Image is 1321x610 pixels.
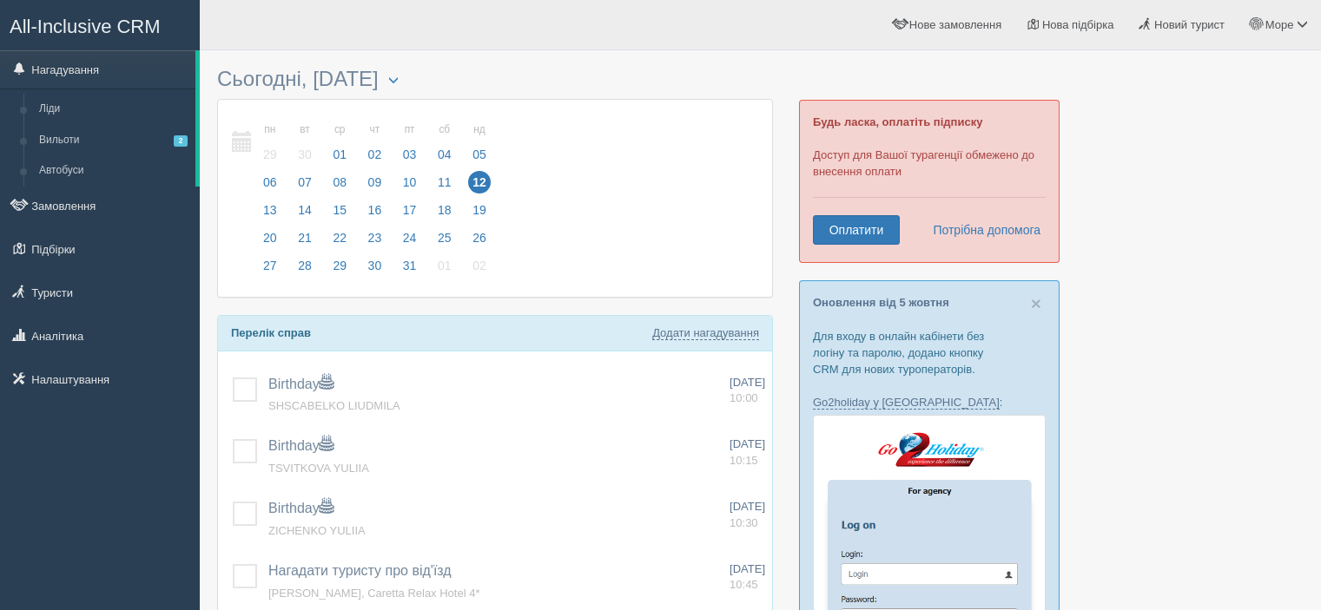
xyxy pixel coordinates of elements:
[288,173,321,200] a: 07
[364,226,386,249] span: 23
[359,113,392,173] a: чт 02
[268,438,334,453] a: Birthday
[364,199,386,221] span: 16
[10,16,161,37] span: All-Inclusive CRM
[328,122,351,137] small: ср
[323,113,356,173] a: ср 01
[259,143,281,166] span: 29
[31,155,195,187] a: Автобуси
[323,256,356,284] a: 29
[259,122,281,137] small: пн
[1154,18,1225,31] span: Новий турист
[268,563,452,578] a: Нагадати туристу про від'їзд
[288,200,321,228] a: 14
[428,200,461,228] a: 18
[468,122,491,137] small: нд
[323,200,356,228] a: 15
[31,94,195,125] a: Ліди
[428,256,461,284] a: 01
[468,199,491,221] span: 19
[268,462,369,475] a: TSVITKOVA YULIIA
[813,328,1046,377] p: Для входу в онлайн кабінети без логіну та паролю, додано кнопку CRM для нових туроператорів.
[813,115,982,128] b: Будь ласка, оплатіть підписку
[652,326,759,340] a: Додати нагадування
[463,228,492,256] a: 26
[399,254,421,277] span: 31
[268,524,366,537] a: ZICHENKO YULIIA
[730,578,758,591] span: 10:45
[428,113,461,173] a: сб 04
[359,173,392,200] a: 09
[364,171,386,193] span: 09
[259,199,281,221] span: 13
[468,226,491,249] span: 26
[268,587,479,600] a: [PERSON_NAME], Caretta Relax Hotel 4*
[433,226,456,249] span: 25
[399,122,421,137] small: пт
[428,228,461,256] a: 25
[359,228,392,256] a: 23
[217,68,773,90] h3: Сьогодні, [DATE]
[1042,18,1114,31] span: Нова підбірка
[399,143,421,166] span: 03
[294,122,316,137] small: вт
[288,113,321,173] a: вт 30
[730,436,765,469] a: [DATE] 10:15
[730,375,765,407] a: [DATE] 10:00
[463,256,492,284] a: 02
[268,399,400,412] span: SHSCABELKO LIUDMILA
[254,256,287,284] a: 27
[428,173,461,200] a: 11
[259,171,281,193] span: 06
[328,199,351,221] span: 15
[399,171,421,193] span: 10
[1265,18,1294,31] span: Море
[268,501,334,515] a: Birthday
[468,254,491,277] span: 02
[730,437,765,450] span: [DATE]
[813,296,949,309] a: Оновлення від 5 жовтня
[328,254,351,277] span: 29
[174,135,188,147] span: 2
[328,226,351,249] span: 22
[364,254,386,277] span: 30
[433,254,456,277] span: 01
[463,173,492,200] a: 12
[433,143,456,166] span: 04
[294,199,316,221] span: 14
[294,143,316,166] span: 30
[288,228,321,256] a: 21
[323,173,356,200] a: 08
[254,173,287,200] a: 06
[463,113,492,173] a: нд 05
[730,376,765,389] span: [DATE]
[730,562,765,575] span: [DATE]
[254,228,287,256] a: 20
[730,499,765,531] a: [DATE] 10:30
[813,215,900,245] a: Оплатити
[468,171,491,193] span: 12
[259,254,281,277] span: 27
[328,171,351,193] span: 08
[328,143,351,166] span: 01
[399,199,421,221] span: 17
[463,200,492,228] a: 19
[364,122,386,137] small: чт
[268,377,334,391] span: Birthday
[288,256,321,284] a: 28
[393,200,426,228] a: 17
[323,228,356,256] a: 22
[259,226,281,249] span: 20
[393,173,426,200] a: 10
[433,122,456,137] small: сб
[730,516,758,529] span: 10:30
[393,113,426,173] a: пт 03
[359,256,392,284] a: 30
[254,113,287,173] a: пн 29
[730,391,758,404] span: 10:00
